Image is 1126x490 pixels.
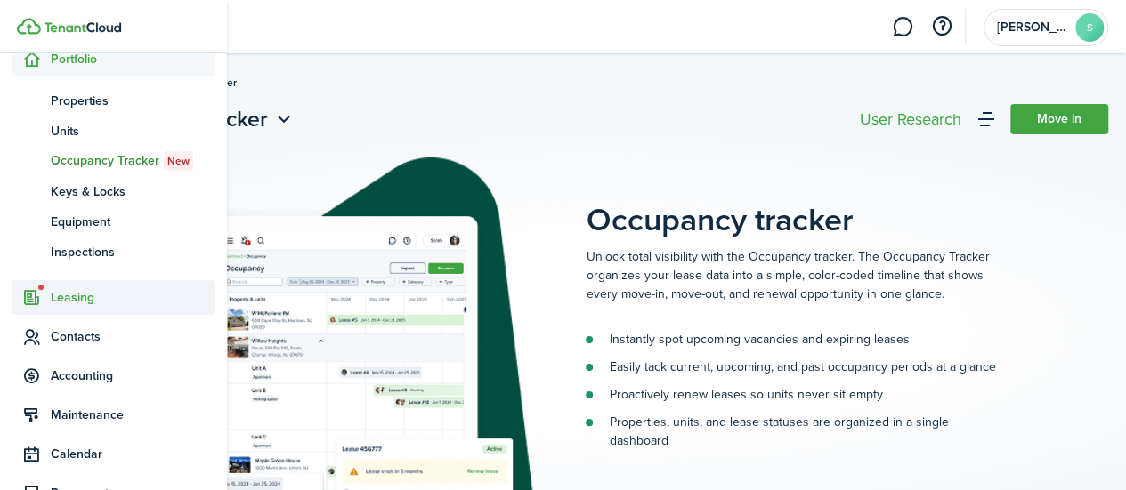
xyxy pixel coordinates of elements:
li: Proactively renew leases so units never sit empty [586,385,995,404]
a: Move in [1010,104,1108,134]
p: Unlock total visibility with the Occupancy tracker. The Occupancy Tracker organizes your lease da... [586,247,995,303]
avatar-text: S [1075,13,1104,42]
span: Maintenance [51,406,215,424]
li: Properties, units, and lease statuses are organized in a single dashboard [586,413,995,450]
span: Calendar [51,445,215,463]
span: Properties [51,92,215,110]
a: Inspections [12,237,215,267]
a: Messaging [886,4,919,50]
span: Occupancy Tracker [51,151,215,171]
span: Units [51,122,215,141]
a: Properties [12,85,215,116]
span: Leasing [51,288,215,307]
li: Easily tack current, upcoming, and past occupancy periods at a glance [586,357,995,376]
span: Accounting [51,366,215,385]
a: Units [12,116,215,146]
span: Portfolio [51,50,215,68]
span: Equipment [51,213,215,231]
placeholder-page-title: Occupancy tracker [586,157,1108,238]
a: Occupancy TrackerNew [12,146,215,176]
span: Keys & Locks [51,182,215,201]
li: Instantly spot upcoming vacancies and expiring leases [586,330,995,349]
button: User Research [855,107,966,132]
span: New [167,153,190,169]
button: Open resource center [927,12,957,42]
a: Equipment [12,206,215,237]
a: Keys & Locks [12,176,215,206]
div: User Research [860,111,961,127]
span: Contacts [51,327,215,346]
img: TenantCloud [17,18,41,35]
span: Shelby [997,21,1068,34]
img: TenantCloud [44,22,121,33]
span: Inspections [51,243,215,261]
